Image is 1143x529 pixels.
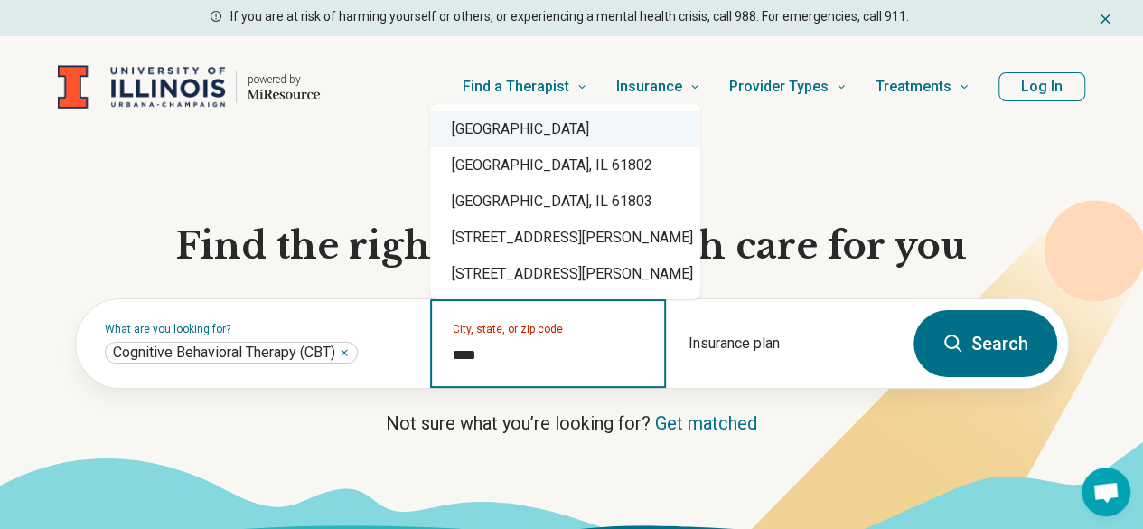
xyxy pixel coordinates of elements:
[75,411,1069,436] p: Not sure what you’re looking for?
[729,74,829,99] span: Provider Types
[430,147,700,184] div: [GEOGRAPHIC_DATA], IL 61802
[58,58,320,116] a: Home page
[248,72,320,87] p: powered by
[113,344,335,362] span: Cognitive Behavioral Therapy (CBT)
[913,310,1057,377] button: Search
[616,74,682,99] span: Insurance
[105,324,408,335] label: What are you looking for?
[876,74,951,99] span: Treatments
[1082,468,1130,516] div: Open chat
[1096,7,1114,29] button: Dismiss
[430,104,700,299] div: Suggestions
[105,342,358,364] div: Cognitive Behavioral Therapy (CBT)
[430,111,700,147] div: [GEOGRAPHIC_DATA]
[655,412,757,434] a: Get matched
[339,347,350,358] button: Cognitive Behavioral Therapy (CBT)
[230,7,909,26] p: If you are at risk of harming yourself or others, or experiencing a mental health crisis, call 98...
[430,220,700,256] div: [STREET_ADDRESS][PERSON_NAME]
[430,184,700,220] div: [GEOGRAPHIC_DATA], IL 61803
[75,222,1069,269] h1: Find the right mental health care for you
[998,72,1085,101] button: Log In
[463,74,569,99] span: Find a Therapist
[430,256,700,292] div: [STREET_ADDRESS][PERSON_NAME]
